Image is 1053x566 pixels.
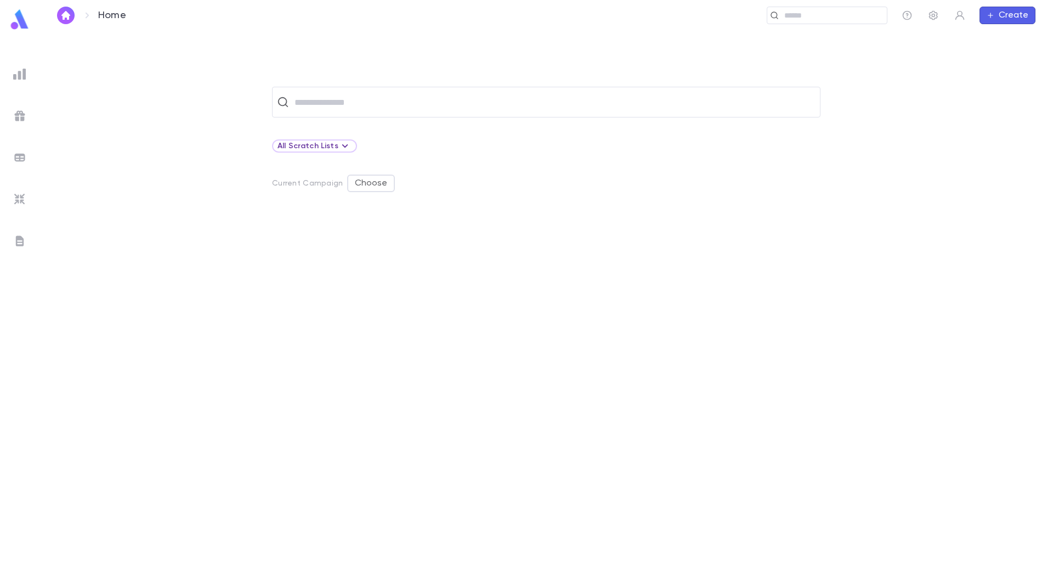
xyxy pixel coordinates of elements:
div: All Scratch Lists [272,139,357,153]
img: batches_grey.339ca447c9d9533ef1741baa751efc33.svg [13,151,26,164]
button: Create [980,7,1035,24]
img: imports_grey.530a8a0e642e233f2baf0ef88e8c9fcb.svg [13,193,26,206]
p: Current Campaign [272,179,343,188]
img: reports_grey.c525e4749d1bce6a11f5fe2a8de1b229.svg [13,68,26,81]
img: letters_grey.7941b92b52307dd3b8a917253454ce1c.svg [13,234,26,248]
div: All Scratch Lists [278,139,352,153]
p: Home [98,9,126,21]
img: logo [9,9,31,30]
img: campaigns_grey.99e729a5f7ee94e3726e6486bddda8f1.svg [13,109,26,122]
button: Choose [347,175,395,192]
img: home_white.a664292cf8c1dea59945f0da9f25487c.svg [59,11,72,20]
